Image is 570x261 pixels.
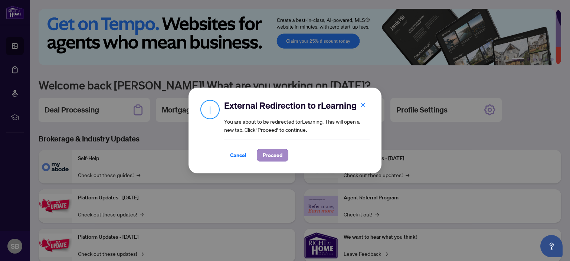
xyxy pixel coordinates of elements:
h2: External Redirection to rLearning [224,99,370,111]
span: close [360,102,366,108]
span: Proceed [263,149,282,161]
div: You are about to be redirected to rLearning . This will open a new tab. Click ‘Proceed’ to continue. [224,99,370,162]
button: Cancel [224,149,252,162]
button: Open asap [540,235,563,257]
span: Cancel [230,149,246,161]
button: Proceed [257,149,288,162]
img: Info Icon [200,99,220,119]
